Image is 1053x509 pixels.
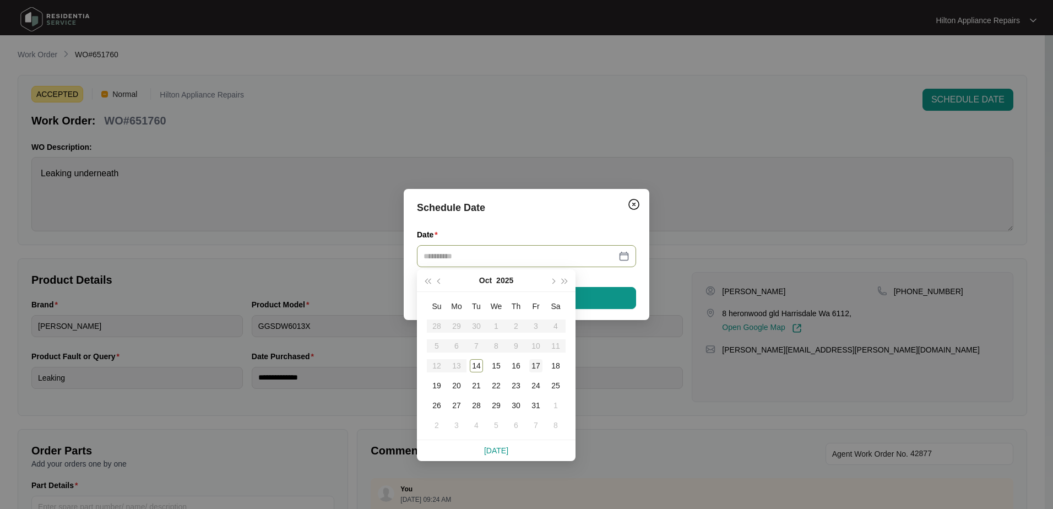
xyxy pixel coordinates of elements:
[546,396,566,415] td: 2025-11-01
[529,419,542,432] div: 7
[427,415,447,435] td: 2025-11-02
[447,396,466,415] td: 2025-10-27
[506,396,526,415] td: 2025-10-30
[506,376,526,396] td: 2025-10-23
[424,250,616,262] input: Date
[486,415,506,435] td: 2025-11-05
[479,269,492,291] button: Oct
[470,419,483,432] div: 4
[427,376,447,396] td: 2025-10-19
[546,356,566,376] td: 2025-10-18
[529,379,542,392] div: 24
[466,376,486,396] td: 2025-10-21
[546,296,566,316] th: Sa
[466,356,486,376] td: 2025-10-14
[506,356,526,376] td: 2025-10-16
[506,296,526,316] th: Th
[450,419,463,432] div: 3
[526,296,546,316] th: Fr
[470,379,483,392] div: 21
[549,419,562,432] div: 8
[506,415,526,435] td: 2025-11-06
[627,198,641,211] img: closeCircle
[526,396,546,415] td: 2025-10-31
[447,376,466,396] td: 2025-10-20
[470,359,483,372] div: 14
[625,196,643,213] button: Close
[546,415,566,435] td: 2025-11-08
[490,359,503,372] div: 15
[450,399,463,412] div: 27
[526,356,546,376] td: 2025-10-17
[509,399,523,412] div: 30
[490,419,503,432] div: 5
[427,296,447,316] th: Su
[417,229,442,240] label: Date
[509,359,523,372] div: 16
[486,396,506,415] td: 2025-10-29
[417,200,636,215] div: Schedule Date
[526,415,546,435] td: 2025-11-07
[496,269,513,291] button: 2025
[509,379,523,392] div: 23
[470,399,483,412] div: 28
[466,415,486,435] td: 2025-11-04
[549,359,562,372] div: 18
[430,379,443,392] div: 19
[529,399,542,412] div: 31
[509,419,523,432] div: 6
[490,379,503,392] div: 22
[526,376,546,396] td: 2025-10-24
[450,379,463,392] div: 20
[486,376,506,396] td: 2025-10-22
[549,379,562,392] div: 25
[466,396,486,415] td: 2025-10-28
[486,356,506,376] td: 2025-10-15
[486,296,506,316] th: We
[466,296,486,316] th: Tu
[447,296,466,316] th: Mo
[546,376,566,396] td: 2025-10-25
[427,396,447,415] td: 2025-10-26
[529,359,542,372] div: 17
[430,399,443,412] div: 26
[490,399,503,412] div: 29
[447,415,466,435] td: 2025-11-03
[430,419,443,432] div: 2
[484,446,508,455] a: [DATE]
[549,399,562,412] div: 1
